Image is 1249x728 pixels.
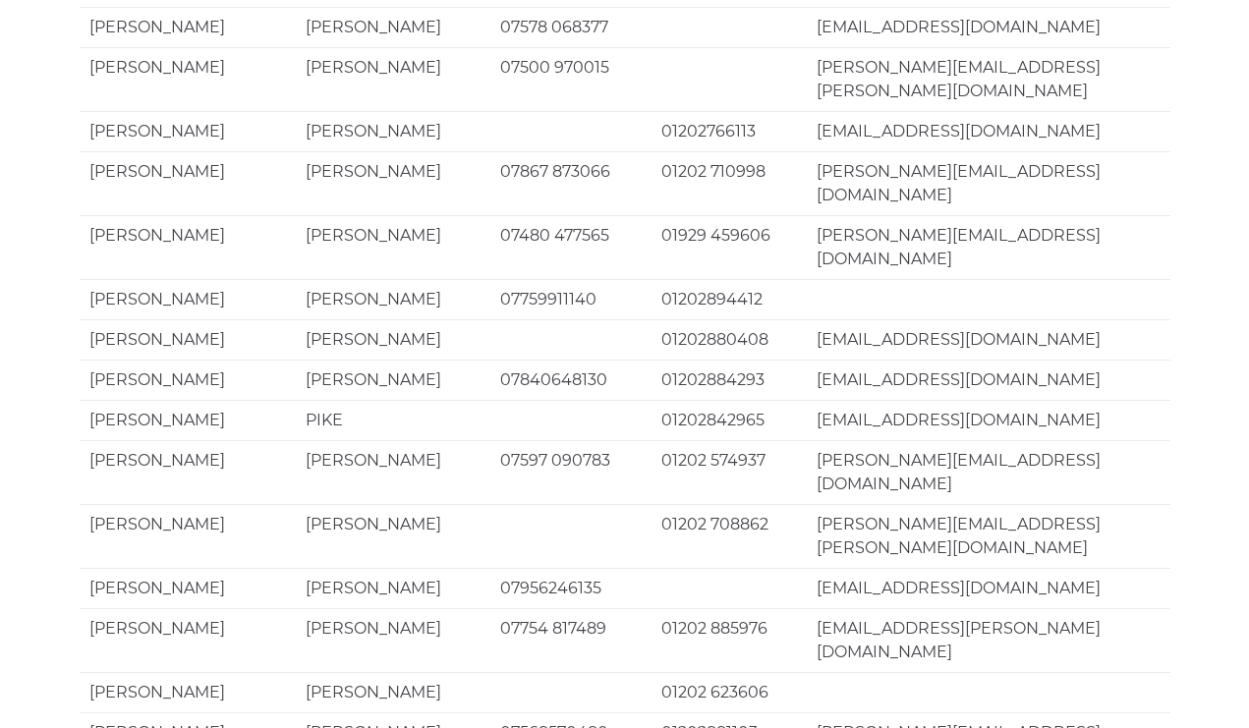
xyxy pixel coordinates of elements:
[80,440,296,504] td: [PERSON_NAME]
[80,279,296,319] td: [PERSON_NAME]
[80,360,296,400] td: [PERSON_NAME]
[80,400,296,440] td: [PERSON_NAME]
[296,111,490,151] td: [PERSON_NAME]
[296,360,490,400] td: [PERSON_NAME]
[807,111,1170,151] td: [EMAIL_ADDRESS][DOMAIN_NAME]
[490,608,652,672] td: 07754 817489
[296,400,490,440] td: PIKE
[652,111,807,151] td: 01202766113
[296,504,490,568] td: [PERSON_NAME]
[296,215,490,279] td: [PERSON_NAME]
[80,568,296,608] td: [PERSON_NAME]
[652,672,807,712] td: 01202 623606
[296,672,490,712] td: [PERSON_NAME]
[490,215,652,279] td: 07480 477565
[807,215,1170,279] td: [PERSON_NAME][EMAIL_ADDRESS][DOMAIN_NAME]
[80,7,296,47] td: [PERSON_NAME]
[652,608,807,672] td: 01202 885976
[296,440,490,504] td: [PERSON_NAME]
[80,47,296,111] td: [PERSON_NAME]
[807,400,1170,440] td: [EMAIL_ADDRESS][DOMAIN_NAME]
[490,47,652,111] td: 07500 970015
[80,151,296,215] td: [PERSON_NAME]
[807,47,1170,111] td: [PERSON_NAME][EMAIL_ADDRESS][PERSON_NAME][DOMAIN_NAME]
[80,319,296,360] td: [PERSON_NAME]
[652,279,807,319] td: 01202894412
[490,568,652,608] td: 07956246135
[490,279,652,319] td: 07759911140
[652,400,807,440] td: 01202842965
[80,215,296,279] td: [PERSON_NAME]
[296,319,490,360] td: [PERSON_NAME]
[807,151,1170,215] td: [PERSON_NAME][EMAIL_ADDRESS][DOMAIN_NAME]
[296,7,490,47] td: [PERSON_NAME]
[296,47,490,111] td: [PERSON_NAME]
[652,151,807,215] td: 01202 710998
[296,568,490,608] td: [PERSON_NAME]
[652,319,807,360] td: 01202880408
[296,608,490,672] td: [PERSON_NAME]
[490,440,652,504] td: 07597 090783
[807,7,1170,47] td: [EMAIL_ADDRESS][DOMAIN_NAME]
[80,504,296,568] td: [PERSON_NAME]
[807,568,1170,608] td: [EMAIL_ADDRESS][DOMAIN_NAME]
[652,360,807,400] td: 01202884293
[652,504,807,568] td: 01202 708862
[807,319,1170,360] td: [EMAIL_ADDRESS][DOMAIN_NAME]
[80,111,296,151] td: [PERSON_NAME]
[652,440,807,504] td: 01202 574937
[490,151,652,215] td: 07867 873066
[490,7,652,47] td: 07578 068377
[296,279,490,319] td: [PERSON_NAME]
[807,360,1170,400] td: [EMAIL_ADDRESS][DOMAIN_NAME]
[490,360,652,400] td: 07840648130
[80,608,296,672] td: [PERSON_NAME]
[80,672,296,712] td: [PERSON_NAME]
[652,215,807,279] td: 01929 459606
[807,504,1170,568] td: [PERSON_NAME][EMAIL_ADDRESS][PERSON_NAME][DOMAIN_NAME]
[296,151,490,215] td: [PERSON_NAME]
[807,608,1170,672] td: [EMAIL_ADDRESS][PERSON_NAME][DOMAIN_NAME]
[807,440,1170,504] td: [PERSON_NAME][EMAIL_ADDRESS][DOMAIN_NAME]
